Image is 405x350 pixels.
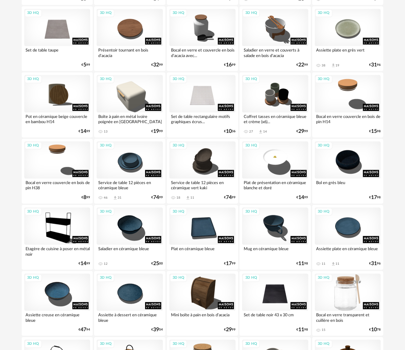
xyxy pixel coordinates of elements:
[153,195,159,200] span: 74
[24,245,91,258] div: Etagère de cuisine à poser en métal noir
[169,46,236,59] div: Bocal en verre et couvercle en bois d'acacia avec...
[369,195,381,200] div: € 98
[242,340,260,348] div: 3D HQ
[97,179,163,192] div: Service de table 12 pièces en céramique bleue
[24,46,91,59] div: Set de table taupe
[226,129,232,134] span: 10
[369,328,381,332] div: € 78
[240,271,311,336] a: 3D HQ Set de table noir 43 x 30 cm €1198
[369,129,381,134] div: € 98
[322,64,326,67] div: 38
[25,142,42,150] div: 3D HQ
[167,72,238,137] a: 3D HQ Set de table rectangulaire motifs graphiques écrus... €1036
[322,262,326,266] div: 11
[167,6,238,71] a: 3D HQ Bocal en verre et couvercle en bois d'acacia avec... €1699
[242,179,308,192] div: Plat de présentation en céramique blanche et doré
[226,195,232,200] span: 74
[186,195,190,200] span: Download icon
[242,9,260,17] div: 3D HQ
[151,328,163,332] div: € 54
[242,274,260,282] div: 3D HQ
[331,63,336,68] span: Download icon
[94,72,165,137] a: 3D HQ Boîte à pain en métal ivoire poignée en [GEOGRAPHIC_DATA] 13 €1999
[240,139,311,204] a: 3D HQ Plat de présentation en céramique blanche et doré €1499
[167,139,238,204] a: 3D HQ Service de table 12 pièces en céramique vert kaki 18 Download icon 11 €7499
[104,262,108,266] div: 12
[371,63,377,67] span: 31
[240,72,311,137] a: 3D HQ Coffret tasses en céramique bleue et crème (x6)... 27 Download icon 14 €2999
[104,130,108,134] div: 13
[176,196,180,200] div: 18
[170,340,187,348] div: 3D HQ
[240,6,311,71] a: 3D HQ Saladier en verre et couverts à salade en bois d'acacia €2299
[97,245,163,258] div: Saladier en céramique bleue
[97,274,114,282] div: 3D HQ
[97,142,114,150] div: 3D HQ
[169,112,236,125] div: Set de table rectangulaire motifs graphiques écrus...
[24,112,91,125] div: Pot en céramique beige couvercle en bambou H14
[22,271,93,336] a: 3D HQ Assiette creuse en céramique bleue €4794
[258,129,263,134] span: Download icon
[297,129,308,134] div: € 99
[151,129,163,134] div: € 99
[80,262,86,266] span: 14
[190,196,194,200] div: 11
[263,130,267,134] div: 14
[25,208,42,216] div: 3D HQ
[371,129,377,134] span: 15
[97,46,163,59] div: Présentoir tournant en bois d'acacia
[315,311,381,324] div: Bocal en verre transparent et cuillère en bois
[240,205,311,270] a: 3D HQ Mug en céramique bleue €1198
[312,139,384,204] a: 3D HQ Bol en grès bleu €1798
[369,262,381,266] div: € 96
[312,72,384,137] a: 3D HQ Bocal en verre couvercle en bois de pin H14 €1598
[299,63,304,67] span: 22
[94,139,165,204] a: 3D HQ Service de table 12 pièces en céramique bleue 46 Download icon 31 €7499
[299,195,304,200] span: 14
[297,63,308,67] div: € 99
[169,179,236,192] div: Service de table 12 pièces en céramique vert kaki
[151,63,163,67] div: € 99
[97,208,114,216] div: 3D HQ
[331,262,336,266] span: Download icon
[224,63,236,67] div: € 99
[81,63,90,67] div: € 99
[94,271,165,336] a: 3D HQ Assiette à dessert en céramique bleue €3954
[224,195,236,200] div: € 99
[22,6,93,71] a: 3D HQ Set de table taupe €599
[336,262,340,266] div: 11
[315,245,381,258] div: Assiette plate en céramique bleue
[315,179,381,192] div: Bol en grès bleu
[25,75,42,83] div: 3D HQ
[369,63,381,67] div: € 96
[22,72,93,137] a: 3D HQ Pot en céramique beige couvercle en bambou H14 €1499
[315,75,333,83] div: 3D HQ
[312,271,384,336] a: 3D HQ Bocal en verre transparent et cuillère en bois 15 €1078
[83,195,86,200] span: 8
[80,328,86,332] span: 47
[22,205,93,270] a: 3D HQ Etagère de cuisine à poser en métal noir €1499
[224,328,236,332] div: € 99
[242,75,260,83] div: 3D HQ
[242,311,308,324] div: Set de table noir 43 x 30 cm
[170,75,187,83] div: 3D HQ
[315,274,333,282] div: 3D HQ
[299,328,304,332] span: 11
[79,328,90,332] div: € 94
[224,129,236,134] div: € 36
[24,311,91,324] div: Assiette creuse en céramique bleue
[297,328,308,332] div: € 98
[297,195,308,200] div: € 99
[81,195,90,200] div: € 99
[169,245,236,258] div: Plat en céramique bleue
[371,328,377,332] span: 10
[25,274,42,282] div: 3D HQ
[371,195,377,200] span: 17
[242,142,260,150] div: 3D HQ
[167,205,238,270] a: 3D HQ Plat en céramique bleue €1799
[153,129,159,134] span: 19
[24,179,91,192] div: Bocal en verre couvercle en bois de pin H38
[80,129,86,134] span: 14
[25,9,42,17] div: 3D HQ
[322,328,326,332] div: 15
